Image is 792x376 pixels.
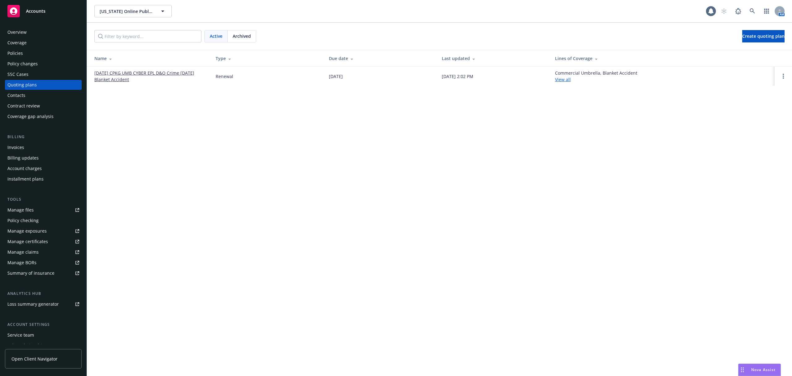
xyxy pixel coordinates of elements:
a: Open options [780,72,787,80]
a: Contacts [5,90,82,100]
a: Policy checking [5,216,82,225]
div: Renewal [216,73,233,80]
span: [US_STATE] Online Public Schools [100,8,153,15]
a: Service team [5,330,82,340]
a: Manage files [5,205,82,215]
div: Last updated [442,55,545,62]
a: Installment plans [5,174,82,184]
a: Coverage gap analysis [5,111,82,121]
div: Policy checking [7,216,39,225]
a: View all [555,77,571,82]
div: Policy changes [7,59,38,69]
a: Loss summary generator [5,299,82,309]
div: Policies [7,48,23,58]
div: SSC Cases [7,69,28,79]
div: Overview [7,27,27,37]
div: Tools [5,196,82,203]
span: Create quoting plan [742,33,785,39]
a: Billing updates [5,153,82,163]
a: Summary of insurance [5,268,82,278]
a: [DATE] CPKG UMB CYBER EPL D&O Crime [DATE] Blanket Accident [94,70,206,83]
div: Analytics hub [5,291,82,297]
div: Billing [5,134,82,140]
span: Archived [233,33,251,39]
div: Installment plans [7,174,44,184]
div: Due date [329,55,432,62]
div: Manage certificates [7,237,48,247]
a: Sales relationships [5,341,82,351]
div: Contract review [7,101,40,111]
a: Create quoting plan [742,30,785,42]
a: Accounts [5,2,82,20]
div: Coverage gap analysis [7,111,54,121]
a: Quoting plans [5,80,82,90]
a: Overview [5,27,82,37]
a: Search [746,5,759,17]
input: Filter by keyword... [94,30,201,42]
div: Manage files [7,205,34,215]
div: Coverage [7,38,27,48]
div: Drag to move [738,364,746,376]
a: Manage exposures [5,226,82,236]
a: Manage claims [5,247,82,257]
div: Name [94,55,206,62]
a: Switch app [760,5,773,17]
a: Manage certificates [5,237,82,247]
div: Manage exposures [7,226,47,236]
div: Quoting plans [7,80,37,90]
div: Loss summary generator [7,299,59,309]
div: Account settings [5,321,82,328]
a: Contract review [5,101,82,111]
div: Sales relationships [7,341,47,351]
span: Accounts [26,9,45,14]
span: Nova Assist [751,367,776,372]
div: Account charges [7,164,42,173]
a: SSC Cases [5,69,82,79]
span: Active [210,33,222,39]
a: Invoices [5,142,82,152]
div: Billing updates [7,153,39,163]
div: Invoices [7,142,24,152]
div: [DATE] 2:02 PM [442,73,473,80]
a: Coverage [5,38,82,48]
a: Start snowing [718,5,730,17]
div: Lines of Coverage [555,55,770,62]
div: Commercial Umbrella, Blanket Accident [555,70,637,83]
span: Open Client Navigator [11,356,58,362]
div: Manage claims [7,247,39,257]
div: Service team [7,330,34,340]
div: Type [216,55,319,62]
a: Report a Bug [732,5,744,17]
div: Contacts [7,90,25,100]
div: [DATE] [329,73,343,80]
div: Summary of insurance [7,268,54,278]
button: [US_STATE] Online Public Schools [94,5,172,17]
a: Account charges [5,164,82,173]
a: Manage BORs [5,258,82,268]
a: Policies [5,48,82,58]
a: Policy changes [5,59,82,69]
div: Manage BORs [7,258,37,268]
button: Nova Assist [738,364,781,376]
